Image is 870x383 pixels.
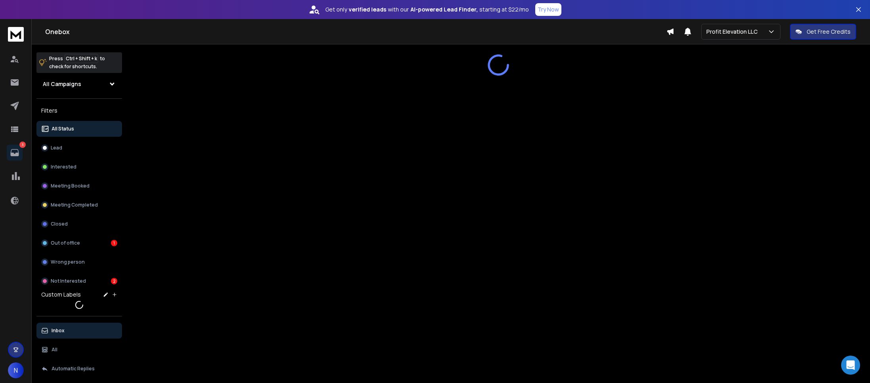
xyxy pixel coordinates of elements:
[8,362,24,378] button: N
[36,121,122,137] button: All Status
[36,216,122,232] button: Closed
[8,27,24,42] img: logo
[36,273,122,289] button: Not Interested2
[51,145,62,151] p: Lead
[36,197,122,213] button: Meeting Completed
[349,6,386,13] strong: verified leads
[51,221,68,227] p: Closed
[52,126,74,132] p: All Status
[41,291,81,299] h3: Custom Labels
[52,366,95,372] p: Automatic Replies
[538,6,559,13] p: Try Now
[36,323,122,339] button: Inbox
[790,24,856,40] button: Get Free Credits
[19,142,26,148] p: 3
[43,80,81,88] h1: All Campaigns
[111,240,117,246] div: 1
[36,361,122,377] button: Automatic Replies
[706,28,761,36] p: Profit Elevation LLC
[36,140,122,156] button: Lead
[7,145,23,161] a: 3
[51,259,85,265] p: Wrong person
[36,159,122,175] button: Interested
[36,76,122,92] button: All Campaigns
[325,6,529,13] p: Get only with our starting at $22/mo
[52,347,57,353] p: All
[51,240,80,246] p: Out of office
[51,183,90,189] p: Meeting Booked
[36,342,122,358] button: All
[65,54,98,63] span: Ctrl + Shift + k
[52,327,65,334] p: Inbox
[49,55,105,71] p: Press to check for shortcuts.
[36,178,122,194] button: Meeting Booked
[36,254,122,270] button: Wrong person
[36,235,122,251] button: Out of office1
[841,356,860,375] div: Open Intercom Messenger
[36,105,122,116] h3: Filters
[45,27,666,36] h1: Onebox
[51,202,98,208] p: Meeting Completed
[51,278,86,284] p: Not Interested
[51,164,76,170] p: Interested
[111,278,117,284] div: 2
[807,28,851,36] p: Get Free Credits
[410,6,478,13] strong: AI-powered Lead Finder,
[535,3,561,16] button: Try Now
